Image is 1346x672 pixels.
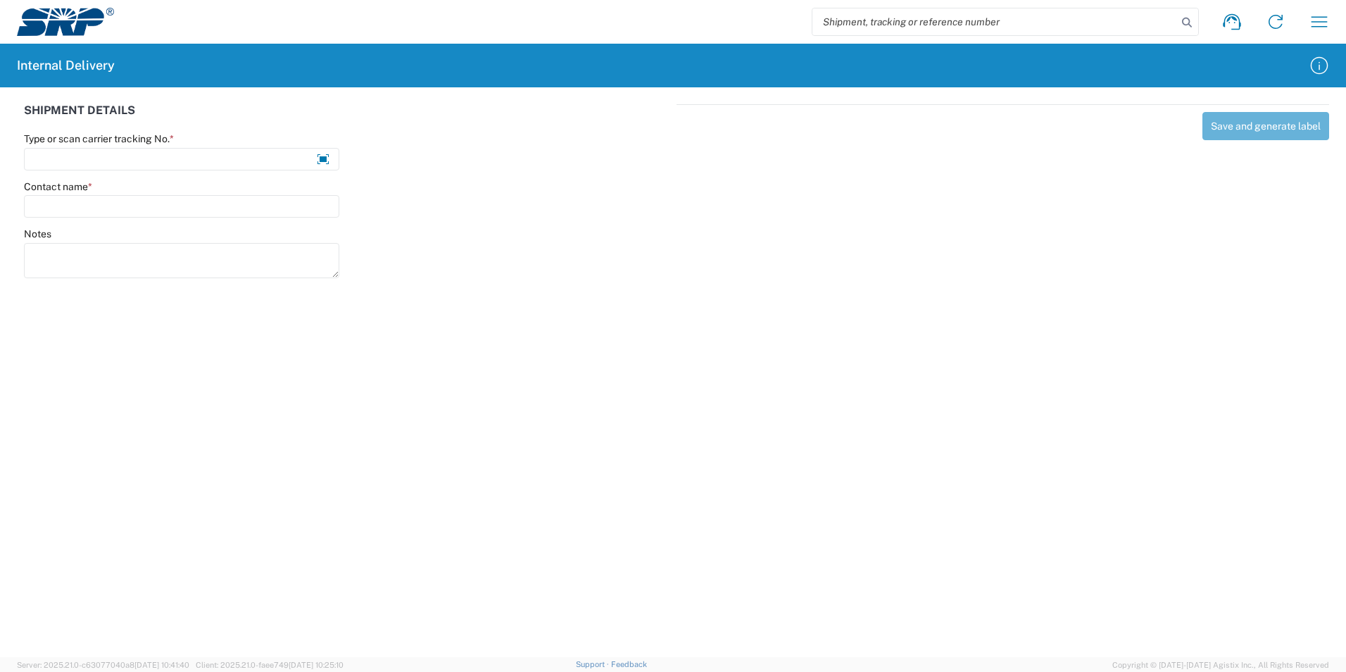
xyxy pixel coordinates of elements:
span: Client: 2025.21.0-faee749 [196,661,344,669]
a: Feedback [611,660,647,668]
img: srp [17,8,114,36]
div: SHIPMENT DETAILS [24,104,669,132]
span: Copyright © [DATE]-[DATE] Agistix Inc., All Rights Reserved [1112,659,1329,671]
label: Notes [24,228,51,240]
input: Shipment, tracking or reference number [812,8,1177,35]
span: [DATE] 10:41:40 [134,661,189,669]
a: Support [576,660,611,668]
span: Server: 2025.21.0-c63077040a8 [17,661,189,669]
h2: Internal Delivery [17,57,115,74]
span: [DATE] 10:25:10 [289,661,344,669]
label: Contact name [24,180,92,193]
label: Type or scan carrier tracking No. [24,132,174,145]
